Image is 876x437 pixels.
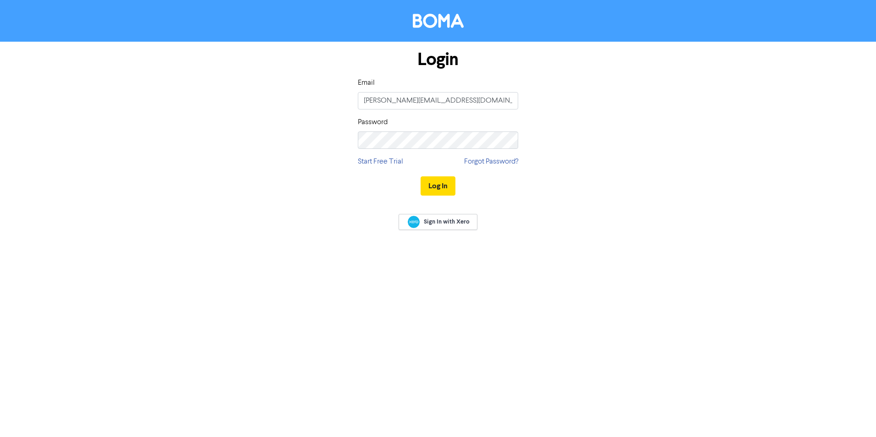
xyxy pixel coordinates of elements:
[413,14,464,28] img: BOMA Logo
[464,156,518,167] a: Forgot Password?
[408,216,420,228] img: Xero logo
[358,49,518,70] h1: Login
[358,77,375,88] label: Email
[358,117,388,128] label: Password
[424,218,470,226] span: Sign In with Xero
[399,214,477,230] a: Sign In with Xero
[421,176,455,196] button: Log In
[358,156,403,167] a: Start Free Trial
